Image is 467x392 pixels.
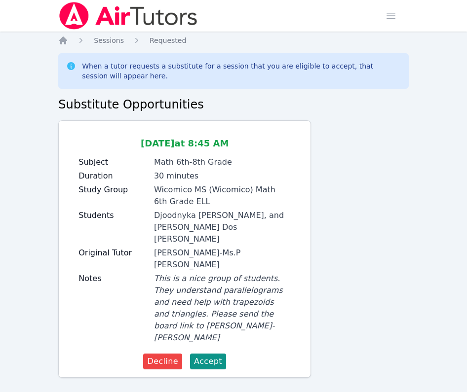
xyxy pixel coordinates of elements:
a: Requested [150,36,186,45]
span: Accept [194,356,222,367]
div: When a tutor requests a substitute for a session that you are eligible to accept, that session wi... [82,61,401,81]
button: Accept [190,354,226,369]
label: Subject [78,156,148,168]
span: Requested [150,36,186,44]
nav: Breadcrumb [58,36,409,45]
div: Djoodnyka [PERSON_NAME], and [PERSON_NAME] Dos [PERSON_NAME] [154,210,291,245]
div: Wicomico MS (Wicomico) Math 6th Grade ELL [154,184,291,208]
a: Sessions [94,36,124,45]
span: Decline [147,356,178,367]
div: Math 6th-8th Grade [154,156,291,168]
h2: Substitute Opportunities [58,97,409,112]
button: Decline [143,354,182,369]
img: Air Tutors [58,2,198,30]
div: 30 minutes [154,170,291,182]
label: Duration [78,170,148,182]
span: Sessions [94,36,124,44]
span: [DATE] at 8:45 AM [141,138,229,148]
span: This is a nice group of students. They understand parallelograms and need help with trapezoids an... [154,274,283,342]
label: Original Tutor [78,247,148,259]
div: [PERSON_NAME]-Ms.P [PERSON_NAME] [154,247,291,271]
label: Study Group [78,184,148,196]
label: Students [78,210,148,221]
label: Notes [78,273,148,285]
